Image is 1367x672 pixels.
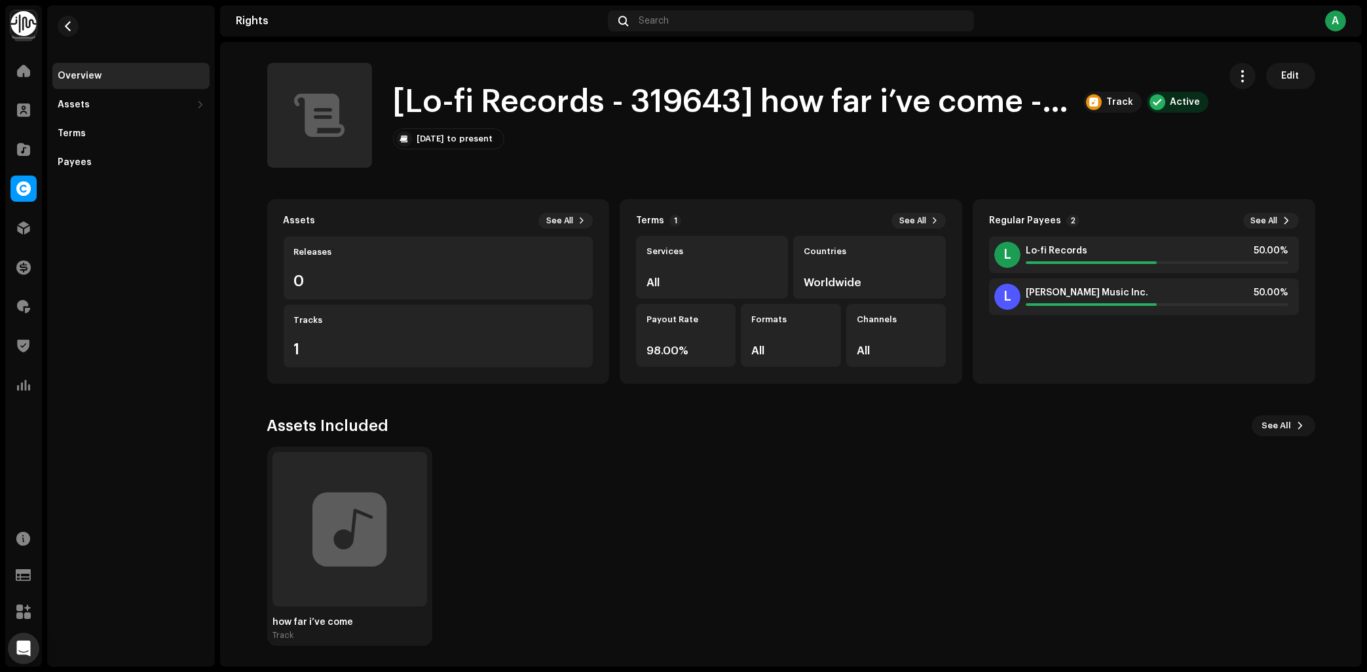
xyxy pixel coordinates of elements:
[294,315,583,326] div: Tracks
[1026,288,1148,298] span: [PERSON_NAME] Music Inc.
[52,92,210,118] re-m-nav-dropdown: Assets
[899,215,926,226] span: See All
[891,213,946,229] button: See All
[447,134,457,144] div: to
[1266,63,1315,89] button: Edit
[989,215,1061,226] div: Regular Payees
[1325,10,1346,31] div: A
[646,345,725,356] div: 98.00%
[52,121,210,147] re-m-nav-item: Terms
[272,617,427,627] div: how far i’ve come
[58,128,86,139] div: Terms
[639,16,669,26] span: Search
[58,71,102,81] div: Overview
[1066,215,1079,227] p-badge: 2
[636,215,664,226] div: Terms
[58,100,90,110] div: Assets
[236,16,603,26] div: Rights
[1282,63,1300,89] span: Edit
[460,134,493,144] div: present
[284,215,316,226] div: Assets
[538,213,593,229] button: See All
[857,314,935,325] div: Channels
[58,157,92,168] div: Payees
[1262,413,1292,439] span: See All
[751,314,830,325] div: Formats
[267,415,1315,646] re-o-assets-slider: Assets Included
[267,415,389,436] div: Assets Included
[804,277,935,288] div: Worldwide
[1026,246,1087,256] span: Lo-fi Records
[1252,415,1315,436] button: See All
[52,63,210,89] re-m-nav-item: Overview
[1107,97,1134,107] div: Track
[994,284,1021,310] div: L
[1254,246,1288,256] span: 50.00%
[669,215,681,227] p-badge: 1
[294,247,583,257] div: Releases
[8,633,39,664] div: Open Intercom Messenger
[646,246,777,257] div: Services
[646,277,777,288] div: All
[417,134,445,144] div: [DATE]
[1254,288,1288,298] span: 50.00%
[10,10,37,37] img: 0f74c21f-6d1c-4dbc-9196-dbddad53419e
[646,314,725,325] div: Payout Rate
[393,81,1073,123] h1: [Lo-fi Records - 319643] how far i’ve come - how far i’ve come - UKZGC2506737
[1170,97,1201,107] div: Active
[272,630,427,641] div: Track
[857,345,935,356] div: All
[1243,213,1299,229] button: See All
[546,215,573,226] span: See All
[804,246,935,257] div: Countries
[751,345,830,356] div: All
[52,149,210,176] re-m-nav-item: Payees
[1251,215,1278,226] span: See All
[994,242,1021,268] div: L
